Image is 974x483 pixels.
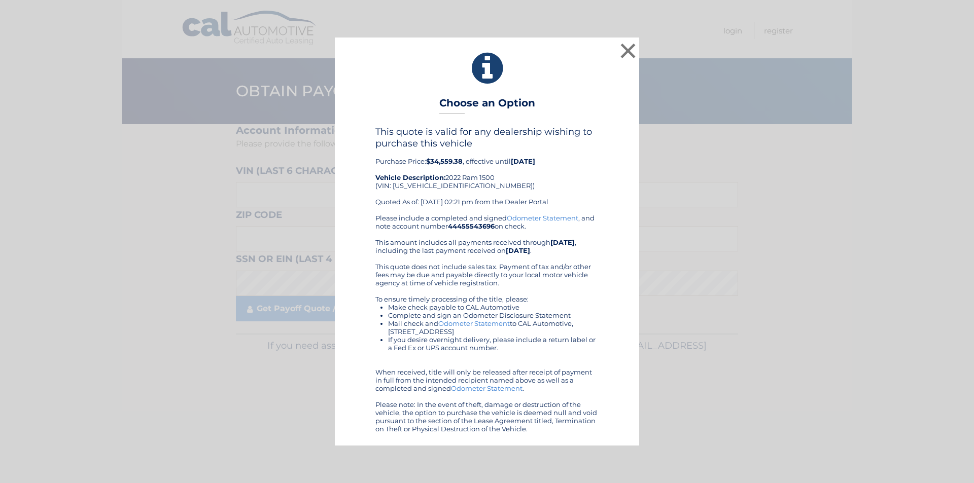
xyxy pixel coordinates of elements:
[375,126,599,148] h4: This quote is valid for any dealership wishing to purchase this vehicle
[426,157,463,165] b: $34,559.38
[507,214,578,222] a: Odometer Statement
[448,222,495,230] b: 44455543696
[375,214,599,433] div: Please include a completed and signed , and note account number on check. This amount includes al...
[375,173,445,181] strong: Vehicle Description:
[375,126,599,213] div: Purchase Price: , effective until 2022 Ram 1500 (VIN: [US_VEHICLE_IDENTIFICATION_NUMBER]) Quoted ...
[618,41,638,61] button: ×
[550,238,575,246] b: [DATE]
[388,311,599,319] li: Complete and sign an Odometer Disclosure Statement
[388,319,599,336] li: Mail check and to CAL Automotive, [STREET_ADDRESS]
[388,303,599,311] li: Make check payable to CAL Automotive
[506,246,530,254] b: [DATE]
[388,336,599,352] li: If you desire overnight delivery, please include a return label or a Fed Ex or UPS account number.
[451,384,523,392] a: Odometer Statement
[438,319,510,327] a: Odometer Statement
[439,97,535,115] h3: Choose an Option
[511,157,535,165] b: [DATE]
